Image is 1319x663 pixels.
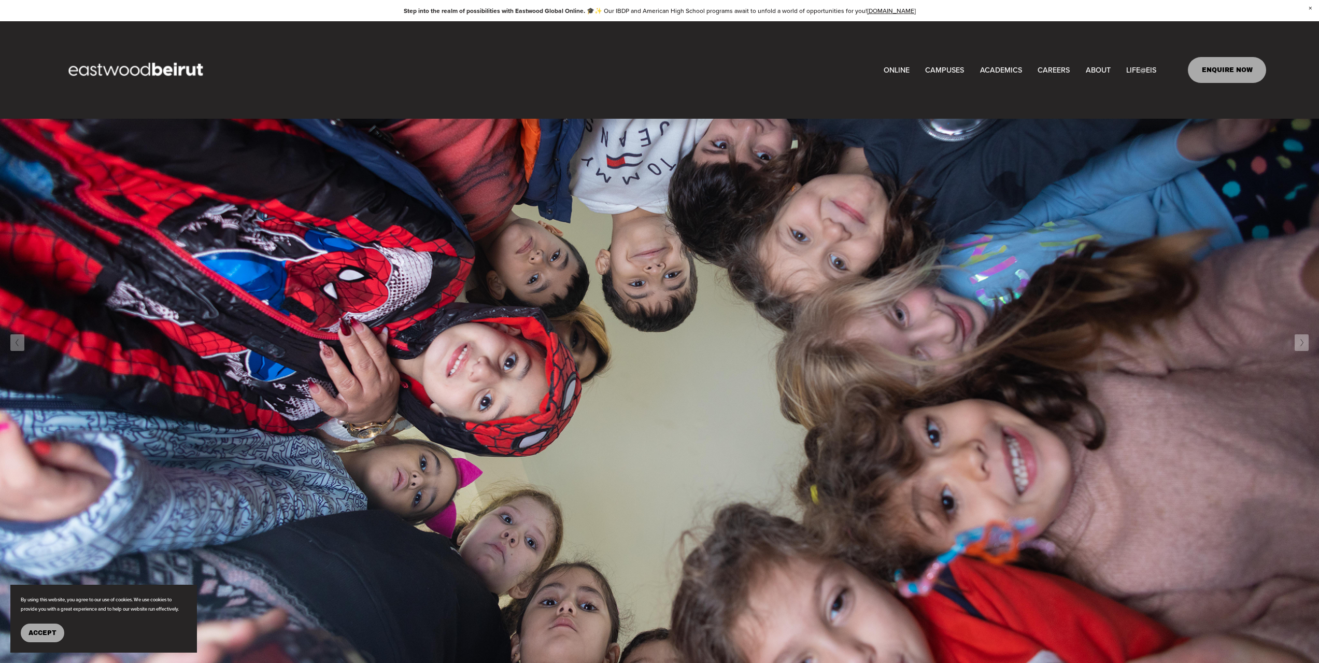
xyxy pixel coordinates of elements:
img: EastwoodIS Global Site [53,44,222,96]
button: Accept [21,624,64,642]
a: folder dropdown [980,63,1022,78]
a: ENQUIRE NOW [1188,57,1266,83]
a: folder dropdown [925,63,964,78]
span: ABOUT [1086,63,1111,77]
span: ACADEMICS [980,63,1022,77]
span: Accept [29,629,56,637]
p: By using this website, you agree to our use of cookies. We use cookies to provide you with a grea... [21,595,187,613]
section: Cookie banner [10,585,197,653]
button: Previous Slide [10,334,24,351]
a: folder dropdown [1126,63,1156,78]
span: LIFE@EIS [1126,63,1156,77]
a: [DOMAIN_NAME] [867,6,916,15]
a: folder dropdown [1086,63,1111,78]
span: CAMPUSES [925,63,964,77]
a: ONLINE [884,63,910,78]
button: Next Slide [1295,334,1309,351]
a: CAREERS [1038,63,1070,78]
